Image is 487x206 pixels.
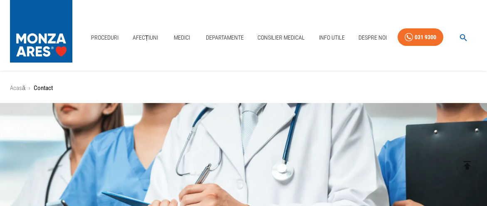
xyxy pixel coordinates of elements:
[203,29,247,46] a: Departamente
[88,29,122,46] a: Proceduri
[398,28,443,46] a: 031 9300
[169,29,195,46] a: Medici
[254,29,308,46] a: Consilier Medical
[10,83,477,93] nav: breadcrumb
[29,83,30,93] li: ›
[415,32,436,43] div: 031 9300
[355,29,390,46] a: Despre Noi
[34,83,53,93] p: Contact
[129,29,162,46] a: Afecțiuni
[10,84,25,92] a: Acasă
[316,29,348,46] a: Info Utile
[456,154,479,177] button: delete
